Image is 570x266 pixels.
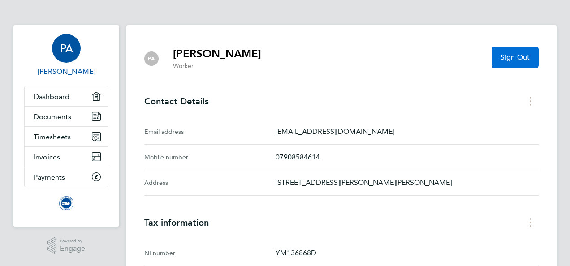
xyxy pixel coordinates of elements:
span: Invoices [34,153,60,161]
button: Tax information menu [522,215,539,229]
a: Documents [25,107,108,126]
nav: Main navigation [13,25,119,227]
h3: Tax information [144,217,539,228]
div: Email address [144,126,276,137]
a: Invoices [25,147,108,167]
span: Sign Out [501,53,530,62]
span: Peter Alexander [24,66,108,77]
p: Worker [173,62,261,71]
span: PA [60,43,73,54]
p: 07908584614 [276,152,539,163]
p: [EMAIL_ADDRESS][DOMAIN_NAME] [276,126,539,137]
div: NI number [144,248,276,258]
a: Go to home page [24,196,108,210]
a: Timesheets [25,127,108,146]
a: Powered byEngage [47,237,86,254]
h3: Contact Details [144,96,539,107]
span: Powered by [60,237,85,245]
button: Contact Details menu [522,94,539,108]
span: PA [148,56,155,62]
span: Documents [34,112,71,121]
a: Dashboard [25,86,108,106]
span: Timesheets [34,133,71,141]
div: Mobile number [144,152,276,163]
p: [STREET_ADDRESS][PERSON_NAME][PERSON_NAME] [276,177,539,188]
span: Engage [60,245,85,253]
button: Sign Out [492,47,539,68]
img: brightonandhovealbion-logo-retina.png [59,196,73,210]
span: Payments [34,173,65,181]
a: Payments [25,167,108,187]
h2: [PERSON_NAME] [173,47,261,61]
div: Address [144,177,276,188]
span: Dashboard [34,92,69,101]
div: Peter Alexander [144,51,159,66]
p: YM136868D [276,248,539,258]
a: PA[PERSON_NAME] [24,34,108,77]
